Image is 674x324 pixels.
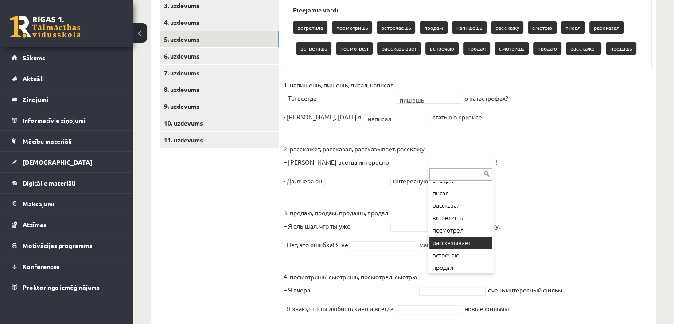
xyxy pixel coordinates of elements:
div: посмотрел [429,224,492,237]
div: встретишь [429,212,492,224]
div: писал [429,187,492,199]
div: рассказал [429,199,492,212]
div: продал [429,261,492,274]
div: рассказывает [429,237,492,249]
div: встречаю [429,249,492,261]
